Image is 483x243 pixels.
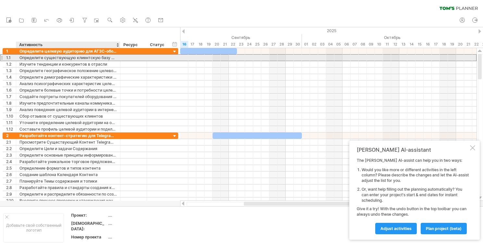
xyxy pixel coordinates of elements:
ya-tr-span: Статус [150,42,164,47]
div: .... [108,221,163,226]
div: Вторник, 16 сентября 2025 года [180,41,188,48]
ya-tr-span: Сбор отзывов от существующих клиентов [19,114,103,119]
div: Вторник, 21 октября 2025 года [464,41,472,48]
div: Пятница, 3 октября 2025 года [318,41,326,48]
div: Вторник, 7 октября 2025 года [351,41,359,48]
ya-tr-span: Добавьте свой собственный логотип [6,223,61,233]
div: 1.6 [6,87,16,93]
div: 1 [6,48,16,54]
ya-tr-span: Определите существующую клиентскую базу для АГЗС-оборудования [19,55,159,60]
ya-tr-span: Разработайте контент-стратегию для Telegram-канала [19,133,130,138]
ya-tr-span: Внедрите процесс проверки и утверждения контента [19,198,124,203]
div: 2.3 [6,152,16,158]
ya-tr-span: Определите Цели и задачи Содержания [19,146,97,151]
div: Суббота, 27 сентября 2025 года [269,41,278,48]
a: plan project (beta) [421,223,467,234]
div: Среда, 24 сентября 2025 года [245,41,253,48]
div: 1.2 [6,61,16,67]
ya-tr-span: Номер проекта [71,235,101,239]
ya-tr-span: Определите и распределите обязанности по созданию контента [19,192,145,197]
div: .... [108,212,163,218]
div: 1.9 [6,107,16,113]
div: Пятница, 19 сентября 2025 года [204,41,213,48]
div: Воскресенье, 5 октября 2025 года [334,41,342,48]
a: Adjust activities [375,223,417,234]
div: Суббота, 4 октября 2025 года [326,41,334,48]
div: Пятница, 10 октября 2025 года [375,41,383,48]
ya-tr-span: Разработайте уникальное торговое предложение для Telegram-канала [19,159,159,164]
ya-tr-span: Определите демографические характеристики целевой аудитории [19,75,151,80]
ya-tr-span: Октябрь [384,35,401,40]
div: Четверг, 18 сентября 2025 года [196,41,204,48]
div: 2 [6,133,16,139]
ya-tr-span: Создайте портреты покупателей оборудования для АГЗС [19,94,132,99]
div: [PERSON_NAME] AI-assistant [357,147,469,153]
span: plan project (beta) [426,226,462,231]
div: 1.3 [6,68,16,74]
div: 1.7 [6,94,16,100]
ya-tr-span: Проект: [71,213,87,218]
li: Or, want help filling out the planning automatically? You can enter your project's start & end da... [362,187,469,203]
div: Пятница, 26 сентября 2025 года [261,41,269,48]
div: Понедельник, 13 октября 2025 года [399,41,407,48]
ya-tr-span: Анализ поведения целевой аудитории в интернете [19,107,118,112]
div: 2.4 [6,159,16,165]
div: Среда, 17 сентября 2025 года [188,41,196,48]
ya-tr-span: [DEMOGRAPHIC_DATA]: [71,221,104,231]
ya-tr-span: Создание шаблона Календаря Контента [19,172,98,177]
ya-tr-span: Определение форматов и типов контента [19,166,101,171]
div: 1.5 [6,81,16,87]
div: 1.12 [6,126,16,132]
ya-tr-span: Определите целевую аудиторию для АГЗС-оборудования [19,49,134,54]
div: Воскресенье, 19 октября 2025 года [448,41,456,48]
ya-tr-span: Анализ психографических характеристик целевой аудитории [19,81,140,86]
ya-tr-span: Изучите предпочтительные каналы коммуникации целевой аудитории [19,101,158,106]
ya-tr-span: Определите болевые точки и потребности целевой аудитории [19,88,141,93]
div: 2.1 [6,139,16,145]
div: 2.5 [6,165,16,171]
ya-tr-span: Планируйте Темы содержания и топики [19,179,97,184]
ya-tr-span: Определите географическое положение целевой аудитории [19,68,137,73]
div: The [PERSON_NAME] AI-assist can help you in two ways: Give it a try! With the undo button in the ... [357,158,469,234]
div: .... [108,234,163,240]
div: 1.4 [6,74,16,80]
div: Вторник, 14 октября 2025 года [407,41,415,48]
div: 2.8 [6,185,16,191]
ya-tr-span: Просмотрите Существующий Контент Telegram-канала [19,140,130,145]
div: Суббота, 11 октября 2025 года [383,41,391,48]
div: Пятница, 17 октября 2025 года [432,41,440,48]
ya-tr-span: Разработайте правила и стандарты создания контента [19,185,128,190]
span: Adjust activities [380,226,412,231]
div: Четверг, 25 сентября 2025 года [253,41,261,48]
div: Суббота, 20 сентября 2025 года [213,41,221,48]
ya-tr-span: Составьте профиль целевой аудитории и поделитесь им с командой [19,127,153,132]
div: 1.10 [6,113,16,119]
div: Четверг, 16 октября 2025 года [424,41,432,48]
div: Воскресенье, 28 сентября 2025 года [278,41,286,48]
div: Четверг, 9 октября 2025 года [367,41,375,48]
div: Вторник, 30 сентября 2025 года [294,41,302,48]
div: Понедельник, 6 октября 2025 года [342,41,351,48]
li: Would you like more or different activities in the left column? Please describe the changes and l... [362,167,469,184]
div: 1.8 [6,100,16,106]
div: Понедельник, 22 сентября 2025 года [229,41,237,48]
div: Воскресенье, 12 октября 2025 года [391,41,399,48]
ya-tr-span: Активность [19,42,43,47]
ya-tr-span: Уточните определение целевой аудитории на основе результатов исследования [19,120,177,125]
ya-tr-span: Определите основные принципы информирования для оборудования АГЗС [19,153,165,158]
div: Понедельник, 20 октября 2025 года [456,41,464,48]
div: Среда, 1 октября 2025 года [302,41,310,48]
div: Среда, 8 октября 2025 года [359,41,367,48]
ya-tr-span: Изучите тенденции и конкурентов в отрасли [19,62,107,67]
ya-tr-span: Ресурс [123,42,138,47]
div: 2.9 [6,191,16,197]
div: Суббота, 18 октября 2025 года [440,41,448,48]
div: 2.6 [6,172,16,178]
div: Воскресенье, 21 сентября 2025 года [221,41,229,48]
div: Среда, 22 октября 2025 года [472,41,480,48]
div: 2.7 [6,178,16,184]
div: Сентябрь 2025 года [58,34,302,41]
div: Вторник, 23 сентября 2025 года [237,41,245,48]
div: 1.11 [6,120,16,126]
div: 2.2 [6,146,16,152]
